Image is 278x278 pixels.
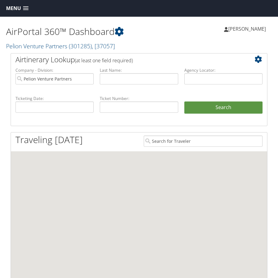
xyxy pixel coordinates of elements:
[92,42,115,50] span: , [ 37057 ]
[100,67,178,73] label: Last Name:
[6,5,21,11] span: Menu
[15,133,83,146] h1: Traveling [DATE]
[15,67,94,73] label: Company - Division:
[184,67,263,73] label: Agency Locator:
[15,54,241,65] h2: Airtinerary Lookup
[184,101,263,114] button: Search
[3,3,32,13] a: Menu
[6,25,139,38] h1: AirPortal 360™ Dashboard
[228,26,266,32] span: [PERSON_NAME]
[6,42,115,50] a: Pelion Venture Partners
[224,20,272,38] a: [PERSON_NAME]
[144,136,263,147] input: Search for Traveler
[15,95,94,101] label: Ticketing Date:
[69,42,92,50] span: ( 301285 )
[75,57,133,64] span: (at least one field required)
[100,95,178,101] label: Ticket Number:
